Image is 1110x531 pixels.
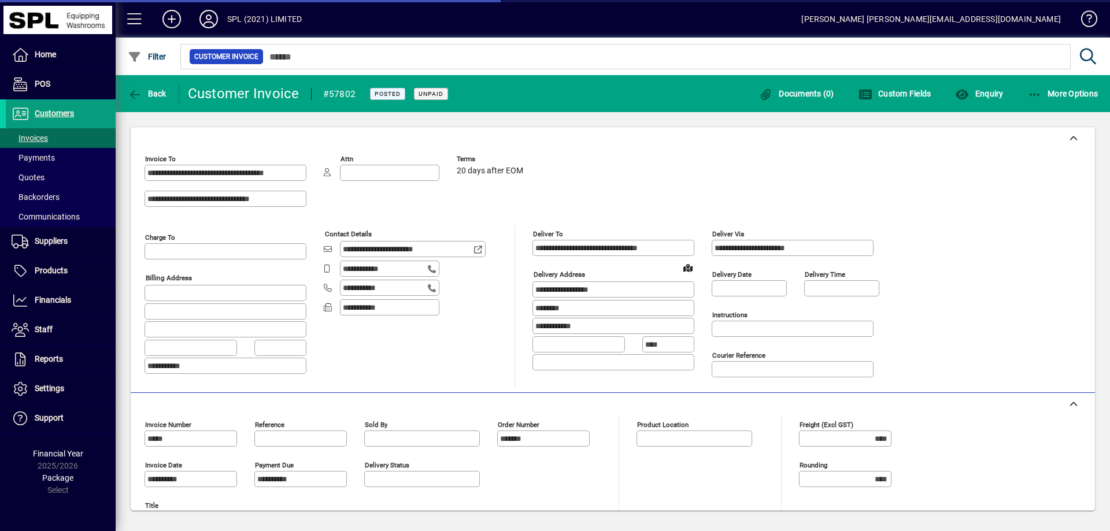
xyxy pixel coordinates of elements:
mat-label: Order number [498,421,539,429]
a: Quotes [6,168,116,187]
span: Suppliers [35,236,68,246]
a: Support [6,404,116,433]
mat-label: Instructions [712,311,748,319]
mat-label: Courier Reference [712,351,765,359]
span: Quotes [12,173,45,182]
a: POS [6,70,116,99]
span: Custom Fields [859,89,931,98]
div: [PERSON_NAME] [PERSON_NAME][EMAIL_ADDRESS][DOMAIN_NAME] [801,10,1061,28]
a: Backorders [6,187,116,207]
a: View on map [679,258,697,277]
mat-label: Delivery time [805,270,845,279]
button: Documents (0) [756,83,837,104]
button: More Options [1025,83,1101,104]
span: Home [35,50,56,59]
span: Reports [35,354,63,363]
mat-label: Attn [341,155,353,163]
span: Backorders [12,192,60,202]
span: Package [42,473,73,482]
button: Filter [125,46,169,67]
mat-label: Invoice number [145,421,191,429]
a: Staff [6,315,116,344]
span: Filter [128,52,166,61]
mat-label: Deliver via [712,230,744,238]
span: Payments [12,153,55,162]
mat-label: Freight (excl GST) [800,421,853,429]
mat-label: Charge To [145,233,175,242]
span: Terms [457,155,526,163]
span: 20 days after EOM [457,166,523,176]
button: Enquiry [952,83,1006,104]
button: Back [125,83,169,104]
span: Staff [35,325,53,334]
span: Support [35,413,64,422]
button: Profile [190,9,227,29]
span: Enquiry [955,89,1003,98]
app-page-header-button: Back [116,83,179,104]
a: Invoices [6,128,116,148]
a: Knowledge Base [1072,2,1096,40]
span: Posted [375,90,401,98]
mat-label: Reference [255,421,284,429]
span: Settings [35,384,64,393]
span: Back [128,89,166,98]
span: Unpaid [419,90,443,98]
a: Products [6,257,116,285]
span: Documents (0) [759,89,834,98]
mat-label: Delivery status [365,461,409,469]
mat-label: Invoice date [145,461,182,469]
button: Add [153,9,190,29]
span: Communications [12,212,80,221]
span: Financials [35,295,71,305]
div: #57802 [323,85,356,103]
mat-label: Invoice To [145,155,176,163]
span: Customers [35,109,74,118]
a: Payments [6,148,116,168]
mat-label: Sold by [365,421,387,429]
a: Home [6,40,116,69]
div: SPL (2021) LIMITED [227,10,302,28]
mat-label: Product location [637,421,689,429]
a: Settings [6,374,116,403]
span: POS [35,79,50,88]
a: Financials [6,286,116,315]
span: More Options [1028,89,1098,98]
span: Products [35,266,68,275]
span: Customer Invoice [194,51,258,62]
mat-label: Deliver To [533,230,563,238]
span: Financial Year [33,449,83,458]
mat-label: Delivery date [712,270,752,279]
mat-label: Rounding [800,461,827,469]
span: Invoices [12,133,48,143]
mat-label: Title [145,502,158,510]
a: Communications [6,207,116,226]
div: Customer Invoice [188,84,299,103]
a: Reports [6,345,116,374]
a: Suppliers [6,227,116,256]
button: Custom Fields [856,83,934,104]
mat-label: Payment due [255,461,294,469]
